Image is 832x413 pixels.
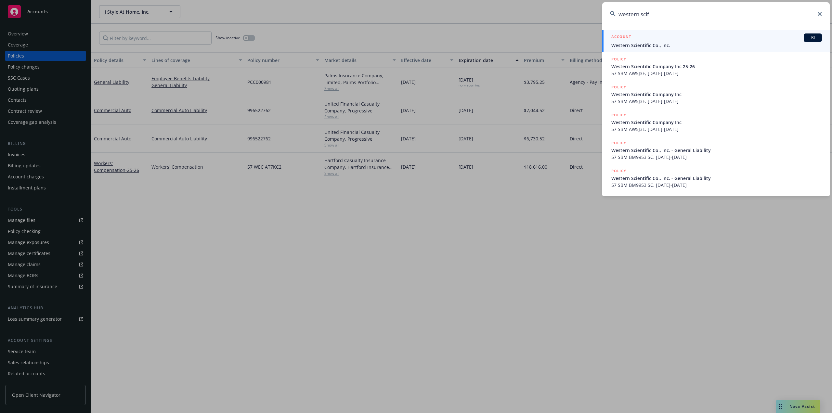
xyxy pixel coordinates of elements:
h5: POLICY [611,84,626,90]
span: 57 SBM AW5J3E, [DATE]-[DATE] [611,70,822,77]
span: Western Scientific Co., Inc. - General Liability [611,147,822,154]
h5: ACCOUNT [611,33,631,41]
span: 57 SBM AW5J3E, [DATE]-[DATE] [611,98,822,105]
h5: POLICY [611,56,626,62]
a: ACCOUNTBIWestern Scientific Co., Inc. [602,30,830,52]
span: Western Scientific Company Inc [611,119,822,126]
span: Western Scientific Co., Inc. [611,42,822,49]
h5: POLICY [611,112,626,118]
span: Western Scientific Company Inc [611,91,822,98]
span: 57 SBM BM9953 SC, [DATE]-[DATE] [611,154,822,161]
a: POLICYWestern Scientific Company Inc 25-2657 SBM AW5J3E, [DATE]-[DATE] [602,52,830,80]
input: Search... [602,2,830,26]
span: 57 SBM AW5J3E, [DATE]-[DATE] [611,126,822,133]
a: POLICYWestern Scientific Co., Inc. - General Liability57 SBM BM9953 SC, [DATE]-[DATE] [602,164,830,192]
span: 57 SBM BM9953 SC, [DATE]-[DATE] [611,182,822,188]
a: POLICYWestern Scientific Co., Inc. - General Liability57 SBM BM9953 SC, [DATE]-[DATE] [602,136,830,164]
span: BI [806,35,819,41]
span: Western Scientific Company Inc 25-26 [611,63,822,70]
a: POLICYWestern Scientific Company Inc57 SBM AW5J3E, [DATE]-[DATE] [602,108,830,136]
h5: POLICY [611,168,626,174]
span: Western Scientific Co., Inc. - General Liability [611,175,822,182]
a: POLICYWestern Scientific Company Inc57 SBM AW5J3E, [DATE]-[DATE] [602,80,830,108]
h5: POLICY [611,140,626,146]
